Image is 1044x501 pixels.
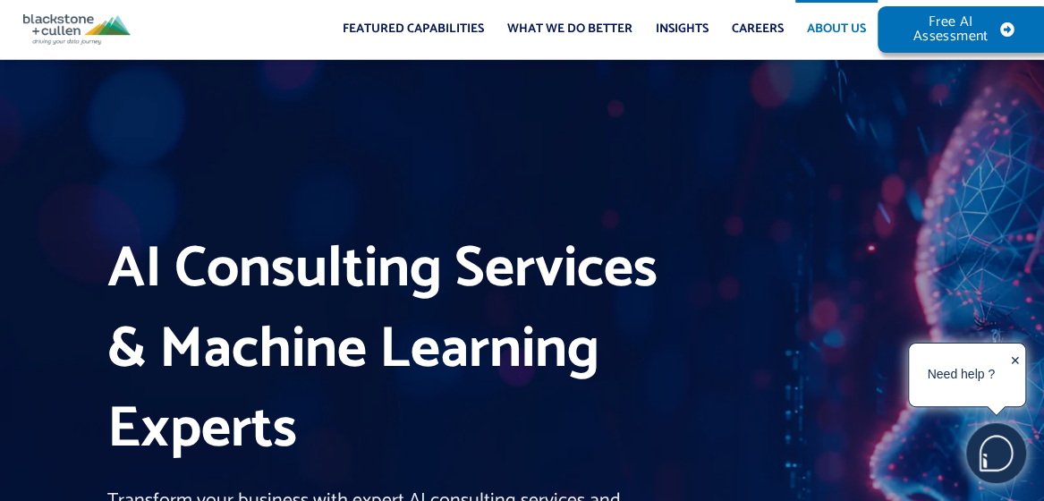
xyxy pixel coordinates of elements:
[967,424,1025,482] img: users%2F5SSOSaKfQqXq3cFEnIZRYMEs4ra2%2Fmedia%2Fimages%2F-Bulle%20blanche%20sans%20fond%20%2B%20ma...
[913,15,989,44] span: Free AI Assessment
[1010,348,1021,403] div: ✕
[107,230,676,471] h1: AI Consulting Services & Machine Learning Experts
[912,346,1010,403] div: Need help ?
